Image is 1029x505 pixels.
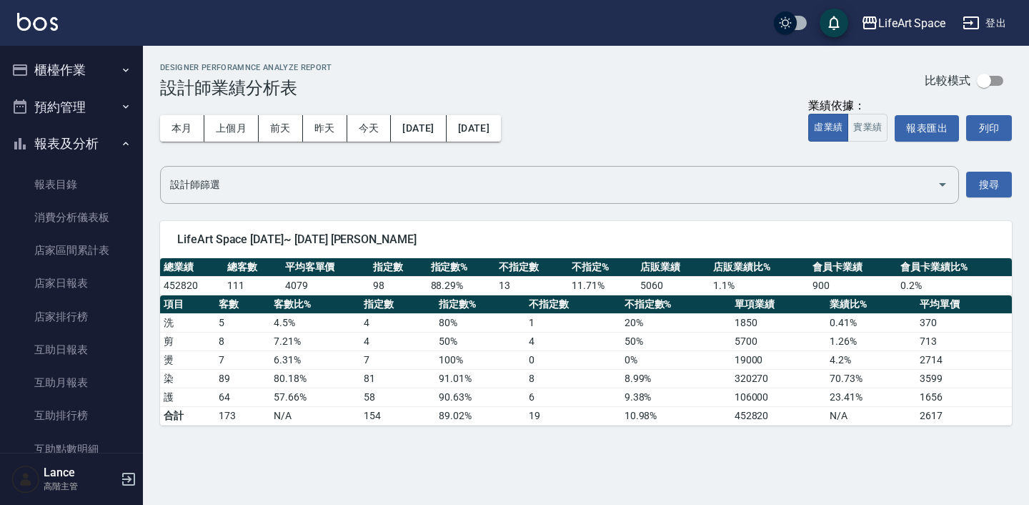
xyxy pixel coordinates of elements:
[731,332,827,350] td: 5700
[826,406,916,425] td: N/A
[621,406,731,425] td: 10.98%
[495,258,568,277] th: 不指定數
[568,276,637,295] td: 11.71 %
[427,258,496,277] th: 指定數%
[525,350,621,369] td: 0
[447,115,501,142] button: [DATE]
[224,258,281,277] th: 總客數
[160,63,332,72] h2: Designer Perforamnce Analyze Report
[731,295,827,314] th: 單項業績
[6,399,137,432] a: 互助排行榜
[6,168,137,201] a: 報表目錄
[160,388,215,406] td: 護
[435,369,525,388] td: 91.01 %
[957,10,1012,36] button: 登出
[360,350,435,369] td: 7
[160,350,215,369] td: 燙
[808,99,888,114] div: 業績依據：
[360,369,435,388] td: 81
[177,232,995,247] span: LifeArt Space [DATE]~ [DATE] [PERSON_NAME]
[916,388,1012,406] td: 1656
[166,172,931,197] input: 選擇設計師
[855,9,951,38] button: LifeArt Space
[6,366,137,399] a: 互助月報表
[270,350,360,369] td: 6.31 %
[895,115,959,142] button: 報表匯出
[6,234,137,267] a: 店家區間累計表
[621,388,731,406] td: 9.38 %
[525,295,621,314] th: 不指定數
[160,332,215,350] td: 剪
[6,52,137,89] button: 櫃檯作業
[826,388,916,406] td: 23.41 %
[966,115,1012,141] button: 列印
[820,9,848,37] button: save
[160,115,204,142] button: 本月
[731,350,827,369] td: 19000
[270,406,360,425] td: N/A
[495,276,568,295] td: 13
[270,369,360,388] td: 80.18 %
[808,114,848,142] button: 虛業績
[826,350,916,369] td: 4.2 %
[621,295,731,314] th: 不指定數%
[637,258,710,277] th: 店販業績
[160,258,1012,295] table: a dense table
[731,388,827,406] td: 106000
[369,276,427,295] td: 98
[282,258,370,277] th: 平均客單價
[916,295,1012,314] th: 平均單價
[215,388,270,406] td: 64
[6,267,137,300] a: 店家日報表
[160,406,215,425] td: 合計
[525,332,621,350] td: 4
[6,201,137,234] a: 消費分析儀表板
[369,258,427,277] th: 指定數
[224,276,281,295] td: 111
[360,313,435,332] td: 4
[204,115,259,142] button: 上個月
[916,332,1012,350] td: 713
[809,276,898,295] td: 900
[435,295,525,314] th: 指定數%
[6,333,137,366] a: 互助日報表
[347,115,392,142] button: 今天
[6,125,137,162] button: 報表及分析
[215,350,270,369] td: 7
[916,369,1012,388] td: 3599
[925,73,970,88] p: 比較模式
[525,388,621,406] td: 6
[435,406,525,425] td: 89.02%
[916,406,1012,425] td: 2617
[826,295,916,314] th: 業績比%
[637,276,710,295] td: 5060
[6,433,137,466] a: 互助點數明細
[6,89,137,126] button: 預約管理
[826,369,916,388] td: 70.73 %
[259,115,303,142] button: 前天
[621,313,731,332] td: 20 %
[160,78,332,98] h3: 設計師業績分析表
[525,406,621,425] td: 19
[270,313,360,332] td: 4.5 %
[931,173,954,196] button: Open
[435,350,525,369] td: 100 %
[916,313,1012,332] td: 370
[435,332,525,350] td: 50 %
[391,115,446,142] button: [DATE]
[160,276,224,295] td: 452820
[270,295,360,314] th: 客數比%
[360,295,435,314] th: 指定數
[966,172,1012,198] button: 搜尋
[44,466,116,480] h5: Lance
[826,332,916,350] td: 1.26 %
[160,295,1012,426] table: a dense table
[6,300,137,333] a: 店家排行榜
[435,388,525,406] td: 90.63 %
[916,350,1012,369] td: 2714
[427,276,496,295] td: 88.29 %
[215,295,270,314] th: 客數
[731,369,827,388] td: 320270
[878,14,945,32] div: LifeArt Space
[44,480,116,493] p: 高階主管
